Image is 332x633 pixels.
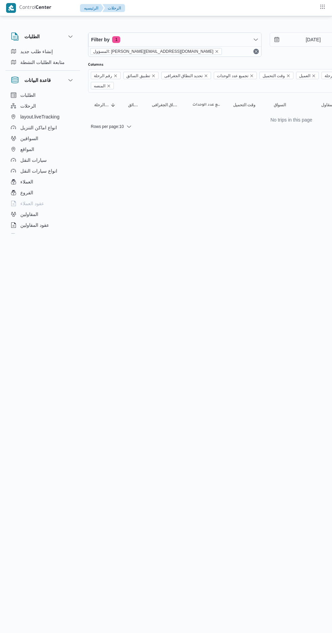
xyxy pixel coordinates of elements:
div: الطلبات [5,46,80,70]
svg: Sorted in descending order [110,102,116,108]
span: تجميع عدد الوحدات [214,72,257,79]
span: وقت التحميل [260,72,293,79]
b: Center [36,5,51,11]
button: remove selected entity [215,49,219,53]
span: تطبيق السائق [128,102,140,108]
span: تحديد النطاق الجغرافى [152,102,180,108]
button: الطلبات [8,90,77,101]
span: تطبيق السائق [126,72,150,80]
button: وقت التحميل [230,100,264,110]
span: العميل [299,72,310,80]
span: المسؤول: mohamed.zaki@illa.com.eg [90,48,222,55]
span: عقود العملاء [20,199,44,208]
button: عقود العملاء [8,198,77,209]
span: انواع اماكن التنزيل [20,124,57,132]
span: layout.liveTracking [20,113,59,121]
button: انواع سيارات النقل [8,166,77,176]
button: السواق [271,100,312,110]
span: رقم الرحلة [94,72,112,80]
span: السواق [274,102,286,108]
span: العميل [296,72,319,79]
span: وقت التحميل [263,72,285,80]
span: انواع سيارات النقل [20,167,57,175]
button: قاعدة البيانات [11,76,75,84]
span: Filter by [91,36,109,44]
h3: الطلبات [24,32,40,41]
button: Remove المنصه from selection in this group [107,84,111,88]
span: المنصه [94,82,105,90]
img: X8yXhbKr1z7QwAAAABJRU5ErkJggg== [6,3,16,13]
span: تحديد النطاق الجغرافى [161,72,211,79]
span: تحديد النطاق الجغرافى [164,72,203,80]
button: العملاء [8,176,77,187]
button: الرئيسيه [80,4,104,12]
span: اجهزة التليفون [20,232,48,240]
button: انواع اماكن التنزيل [8,122,77,133]
div: قاعدة البيانات [5,90,80,236]
button: السواقين [8,133,77,144]
button: Remove تطبيق السائق from selection in this group [151,74,155,78]
span: إنشاء طلب جديد [20,47,53,56]
button: Remove تجميع عدد الوحدات from selection in this group [250,74,254,78]
label: Columns [88,62,103,68]
button: عقود المقاولين [8,220,77,231]
span: رقم الرحلة; Sorted in descending order [94,102,109,108]
span: الفروع [20,189,33,197]
span: تجميع عدد الوحدات [217,72,248,80]
span: المسؤول: [PERSON_NAME][EMAIL_ADDRESS][DOMAIN_NAME] [93,48,213,54]
button: Filter by1 active filters [88,33,261,46]
span: تطبيق السائق [123,72,158,79]
button: تطبيق السائق [125,100,142,110]
button: اجهزة التليفون [8,231,77,241]
button: المقاولين [8,209,77,220]
button: Remove تحديد النطاق الجغرافى from selection in this group [204,74,208,78]
span: العملاء [20,178,33,186]
span: عقود المقاولين [20,221,49,229]
button: Remove العميل from selection in this group [312,74,316,78]
button: سيارات النقل [8,155,77,166]
span: المنصه [91,82,114,89]
span: 1 active filters [112,36,120,43]
button: الفروع [8,187,77,198]
span: المقاولين [20,210,38,218]
button: المواقع [8,144,77,155]
span: سيارات النقل [20,156,47,164]
button: الرحلات [8,101,77,111]
span: المواقع [20,145,34,153]
button: تحديد النطاق الجغرافى [149,100,183,110]
button: Rows per page:10 [88,123,134,131]
button: الرحلات [102,4,125,12]
span: تجميع عدد الوحدات [192,102,221,108]
span: الرحلات [20,102,36,110]
span: الطلبات [20,91,36,99]
h3: قاعدة البيانات [24,76,51,84]
button: Remove رقم الرحلة from selection in this group [113,74,118,78]
button: layout.liveTracking [8,111,77,122]
span: السواقين [20,134,38,143]
button: إنشاء طلب جديد [8,46,77,57]
button: Remove [252,47,260,56]
span: رقم الرحلة [91,72,121,79]
button: متابعة الطلبات النشطة [8,57,77,68]
span: Rows per page : 10 [91,123,124,131]
button: Remove وقت التحميل from selection in this group [286,74,290,78]
button: الطلبات [11,32,75,41]
span: متابعة الطلبات النشطة [20,58,65,66]
button: رقم الرحلةSorted in descending order [91,100,119,110]
span: وقت التحميل [233,102,255,108]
